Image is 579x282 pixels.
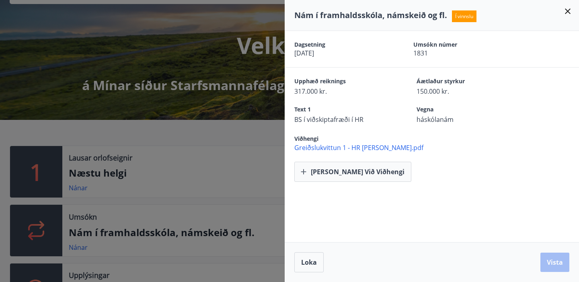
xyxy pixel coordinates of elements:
span: Dagsetning [294,41,385,49]
button: [PERSON_NAME] við viðhengi [294,162,411,182]
span: BS í viðskiptafræði í HR [294,115,388,124]
span: Umsókn númer [413,41,504,49]
button: Loka [294,252,324,272]
span: Upphæð reiknings [294,77,388,87]
span: háskólanám [417,115,511,124]
span: Viðhengi [294,135,318,142]
span: [DATE] [294,49,385,58]
span: Greiðslukvittun 1 - HR [PERSON_NAME].pdf [294,143,579,152]
span: Text 1 [294,105,388,115]
span: Áætlaður styrkur [417,77,511,87]
span: Nám í framhaldsskóla, námskeið og fl. [294,10,447,21]
span: 317.000 kr. [294,87,388,96]
span: 150.000 kr. [417,87,511,96]
span: Loka [301,258,317,267]
span: Vegna [417,105,511,115]
span: 1831 [413,49,504,58]
span: Í vinnslu [452,10,476,22]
